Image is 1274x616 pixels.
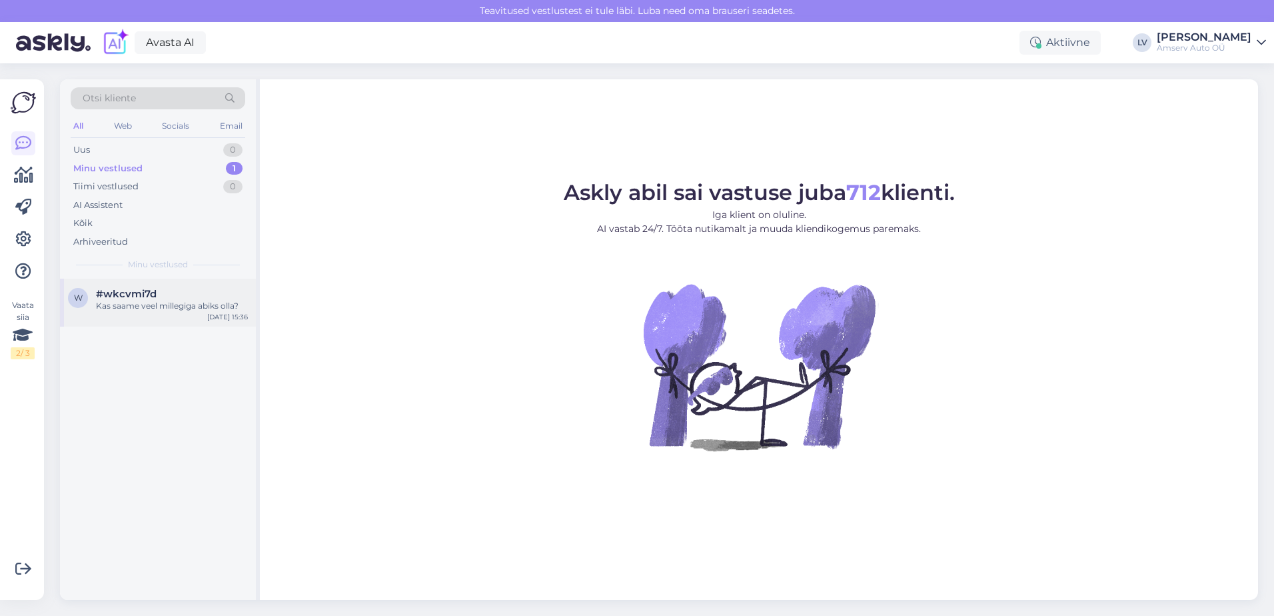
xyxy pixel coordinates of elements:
div: Tiimi vestlused [73,180,139,193]
img: Askly Logo [11,90,36,115]
div: Socials [159,117,192,135]
span: #wkcvmi7d [96,288,157,300]
img: No Chat active [639,247,879,487]
div: Aktiivne [1019,31,1101,55]
span: w [74,293,83,303]
div: 0 [223,143,243,157]
p: Iga klient on oluline. AI vastab 24/7. Tööta nutikamalt ja muuda kliendikogemus paremaks. [564,208,955,236]
div: [DATE] 15:36 [207,312,248,322]
div: Uus [73,143,90,157]
div: 2 / 3 [11,347,35,359]
div: Web [111,117,135,135]
div: [PERSON_NAME] [1157,32,1251,43]
div: All [71,117,86,135]
span: Otsi kliente [83,91,136,105]
div: Kõik [73,217,93,230]
div: Email [217,117,245,135]
span: Minu vestlused [128,259,188,271]
div: Arhiveeritud [73,235,128,249]
a: [PERSON_NAME]Amserv Auto OÜ [1157,32,1266,53]
div: LV [1133,33,1151,52]
div: Amserv Auto OÜ [1157,43,1251,53]
div: AI Assistent [73,199,123,212]
div: Minu vestlused [73,162,143,175]
div: 0 [223,180,243,193]
div: 1 [226,162,243,175]
div: Vaata siia [11,299,35,359]
span: Askly abil sai vastuse juba klienti. [564,179,955,205]
div: Kas saame veel millegiga abiks olla? [96,300,248,312]
img: explore-ai [101,29,129,57]
a: Avasta AI [135,31,206,54]
b: 712 [846,179,881,205]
